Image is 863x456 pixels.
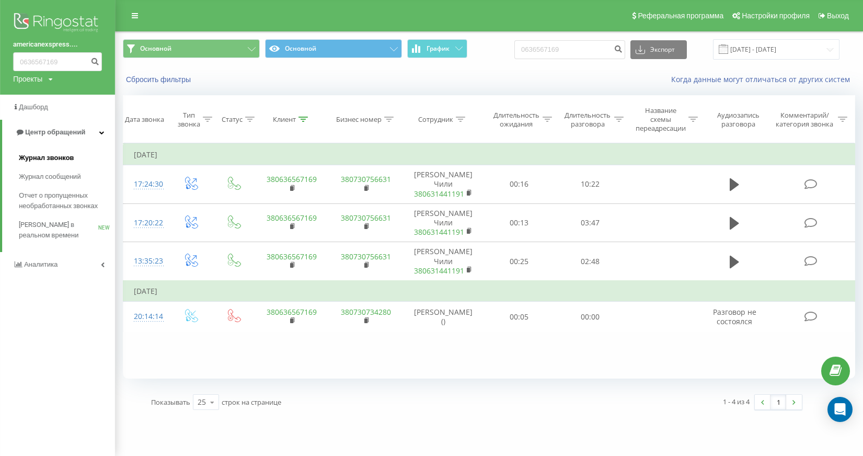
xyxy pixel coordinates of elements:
[414,189,464,199] a: 380631441191
[414,266,464,276] a: 380631441191
[19,153,74,163] span: Журнал звонков
[636,106,686,133] div: Название схемы переадресации
[25,128,85,136] span: Центр обращений
[483,165,555,204] td: 00:16
[123,39,260,58] button: Основной
[13,74,42,84] div: Проекты
[341,252,391,261] a: 380730756631
[134,251,158,271] div: 13:35:23
[336,115,382,124] div: Бизнес номер
[123,281,855,302] td: [DATE]
[19,172,80,182] span: Журнал сообщений
[403,203,483,242] td: [PERSON_NAME] Чили
[403,302,483,332] td: [PERSON_NAME] ()
[123,75,196,84] button: Сбросить фильтры
[267,213,317,223] a: 380636567169
[19,190,110,211] span: Отчет о пропущенных необработанных звонках
[713,307,756,326] span: Разговор не состоялся
[630,40,687,59] button: Экспорт
[742,12,810,20] span: Настройки профиля
[267,174,317,184] a: 380636567169
[492,111,540,129] div: Длительность ожидания
[671,74,855,84] a: Когда данные могут отличаться от других систем
[827,397,853,422] div: Open Intercom Messenger
[178,111,200,129] div: Тип звонка
[341,213,391,223] a: 380730756631
[555,302,626,332] td: 00:00
[710,111,766,129] div: Аудиозапись разговора
[427,45,450,52] span: График
[19,103,48,111] span: Дашборд
[123,144,855,165] td: [DATE]
[483,203,555,242] td: 00:13
[19,149,115,167] a: Журнал звонков
[414,227,464,237] a: 380631441191
[19,220,98,241] span: [PERSON_NAME] в реальном времени
[555,165,626,204] td: 10:22
[125,115,164,124] div: Дата звонка
[564,111,612,129] div: Длительность разговора
[770,395,786,409] a: 1
[483,302,555,332] td: 00:05
[407,39,467,58] button: График
[638,12,723,20] span: Реферальная программа
[222,397,281,407] span: строк на странице
[13,39,102,50] a: americanexspress....
[483,242,555,281] td: 00:25
[555,242,626,281] td: 02:48
[267,307,317,317] a: 380636567169
[514,40,625,59] input: Поиск по номеру
[134,174,158,195] div: 17:24:30
[134,306,158,327] div: 20:14:14
[418,115,453,124] div: Сотрудник
[723,396,750,407] div: 1 - 4 из 4
[267,252,317,261] a: 380636567169
[13,10,102,37] img: Ringostat logo
[273,115,296,124] div: Клиент
[19,167,115,186] a: Журнал сообщений
[151,397,190,407] span: Показывать
[555,203,626,242] td: 03:47
[24,260,57,268] span: Аналитика
[198,397,206,407] div: 25
[222,115,243,124] div: Статус
[341,307,391,317] a: 380730734280
[827,12,849,20] span: Выход
[265,39,402,58] button: Основной
[403,165,483,204] td: [PERSON_NAME] Чили
[403,242,483,281] td: [PERSON_NAME] Чили
[19,186,115,215] a: Отчет о пропущенных необработанных звонках
[341,174,391,184] a: 380730756631
[13,52,102,71] input: Поиск по номеру
[19,215,115,245] a: [PERSON_NAME] в реальном времениNEW
[774,111,835,129] div: Комментарий/категория звонка
[140,44,171,53] span: Основной
[2,120,115,145] a: Центр обращений
[134,213,158,233] div: 17:20:22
